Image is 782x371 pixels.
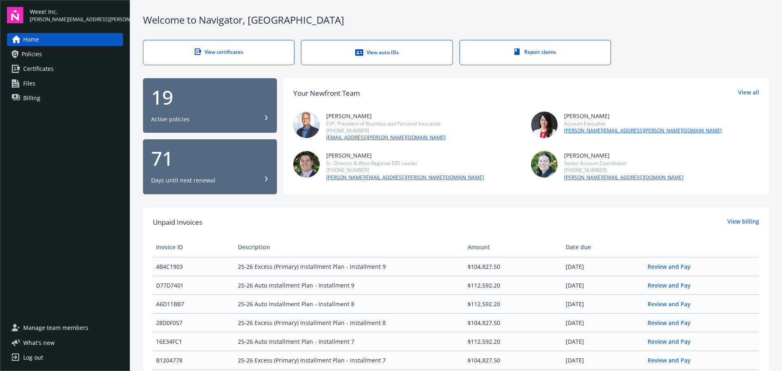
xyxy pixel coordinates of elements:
div: Days until next renewal [151,176,215,184]
span: Manage team members [23,321,88,334]
div: 71 [151,149,269,168]
td: 28D0F057 [153,313,235,332]
a: Review and Pay [648,319,697,327]
th: Amount [464,237,562,257]
a: [PERSON_NAME][EMAIL_ADDRESS][DOMAIN_NAME] [564,174,683,181]
a: View all [738,88,759,99]
div: [PERSON_NAME] [564,112,722,120]
img: photo [531,151,558,178]
span: 25-26 Auto Installment Plan - Installment 8 [238,300,461,308]
a: Policies [7,48,123,61]
a: Review and Pay [648,356,697,364]
div: Account Executive [564,120,722,127]
a: [PERSON_NAME][EMAIL_ADDRESS][PERSON_NAME][DOMAIN_NAME] [564,127,722,134]
span: Home [23,33,39,46]
td: 4B4C1903 [153,257,235,276]
span: 25-26 Excess (Primary) Installment Plan - Installment 7 [238,356,461,364]
td: [DATE] [562,257,644,276]
div: Senior Account Coordinator [564,160,683,167]
a: View billing [727,217,759,228]
a: Home [7,33,123,46]
td: $104,827.50 [464,313,562,332]
span: 25-26 Auto Installment Plan - Installment 7 [238,337,461,346]
td: [DATE] [562,313,644,332]
button: 71Days until next renewal [143,139,277,194]
div: [PHONE_NUMBER] [326,127,446,134]
div: Report claims [476,48,594,55]
td: $112,592.20 [464,332,562,351]
a: View certificates [143,40,294,65]
a: Review and Pay [648,263,697,270]
img: photo [293,112,320,138]
td: $104,827.50 [464,351,562,369]
span: Files [23,77,35,90]
a: Review and Pay [648,281,697,289]
a: Review and Pay [648,338,697,345]
a: Billing [7,92,123,105]
span: Weee! Inc. [30,7,123,16]
span: What ' s new [23,338,55,347]
img: navigator-logo.svg [7,7,23,23]
span: Unpaid Invoices [153,217,202,228]
span: Policies [22,48,42,61]
td: B1204778 [153,351,235,369]
button: Weee! Inc.[PERSON_NAME][EMAIL_ADDRESS][PERSON_NAME][DOMAIN_NAME] [30,7,123,23]
div: [PERSON_NAME] [326,151,484,160]
div: 19 [151,88,269,107]
td: $104,827.50 [464,257,562,276]
th: Invoice ID [153,237,235,257]
span: [PERSON_NAME][EMAIL_ADDRESS][PERSON_NAME][DOMAIN_NAME] [30,16,123,23]
span: 25-26 Excess (Primary) Installment Plan - Installment 9 [238,262,461,271]
div: EVP, President of Business and Personal Insurance [326,120,446,127]
a: View auto IDs [301,40,453,65]
span: Billing [23,92,40,105]
td: [DATE] [562,351,644,369]
div: Your Newfront Team [293,88,360,99]
a: [EMAIL_ADDRESS][PERSON_NAME][DOMAIN_NAME] [326,134,446,141]
div: Sr. Director & West Regional ERS Leader [326,160,484,167]
td: D77D7401 [153,276,235,294]
div: Welcome to Navigator , [GEOGRAPHIC_DATA] [143,13,769,27]
button: What's new [7,338,68,347]
span: Certificates [23,62,54,75]
a: Files [7,77,123,90]
div: [PERSON_NAME] [326,112,446,120]
a: Report claims [459,40,611,65]
div: Log out [23,351,43,364]
span: 25-26 Auto Installment Plan - Installment 9 [238,281,461,290]
div: View auto IDs [318,48,436,57]
td: $112,592.20 [464,294,562,313]
div: [PHONE_NUMBER] [326,167,484,173]
td: [DATE] [562,332,644,351]
div: [PERSON_NAME] [564,151,683,160]
a: Review and Pay [648,300,697,308]
img: photo [293,151,320,178]
a: Certificates [7,62,123,75]
img: photo [531,112,558,138]
span: 25-26 Excess (Primary) Installment Plan - Installment 8 [238,318,461,327]
a: [PERSON_NAME][EMAIL_ADDRESS][PERSON_NAME][DOMAIN_NAME] [326,174,484,181]
th: Date due [562,237,644,257]
button: 19Active policies [143,78,277,133]
div: View certificates [160,48,278,55]
div: [PHONE_NUMBER] [564,167,683,173]
a: Manage team members [7,321,123,334]
td: 16E34FC1 [153,332,235,351]
td: $112,592.20 [464,276,562,294]
td: [DATE] [562,276,644,294]
th: Description [235,237,464,257]
td: A6D11BB7 [153,294,235,313]
div: Active policies [151,115,190,123]
td: [DATE] [562,294,644,313]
